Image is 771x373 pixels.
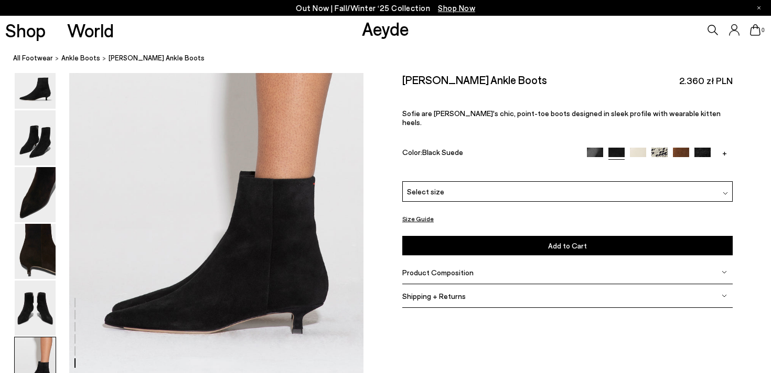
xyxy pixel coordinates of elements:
[15,281,56,336] img: Sofie Suede Ankle Boots - Image 5
[61,54,100,62] span: ankle boots
[722,293,727,298] img: svg%3E
[15,224,56,279] img: Sofie Suede Ankle Boots - Image 4
[548,241,587,250] span: Add to Cart
[422,148,463,157] span: Black Suede
[362,17,409,39] a: Aeyde
[402,212,434,225] button: Size Guide
[13,44,771,73] nav: breadcrumb
[722,270,727,275] img: svg%3E
[15,54,56,109] img: Sofie Suede Ankle Boots - Image 1
[750,24,761,36] a: 0
[402,73,547,86] h2: [PERSON_NAME] Ankle Boots
[716,148,733,157] a: +
[761,27,766,33] span: 0
[67,21,114,39] a: World
[438,3,475,13] span: Navigate to /collections/new-in
[407,186,444,197] span: Select size
[109,53,205,64] span: [PERSON_NAME] Ankle Boots
[402,148,576,160] div: Color:
[402,109,721,127] span: Sofie are [PERSON_NAME]'s chic, point-toe boots designed in sleek profile with wearable kitten he...
[61,53,100,64] a: ankle boots
[723,191,728,196] img: svg%3E
[15,167,56,222] img: Sofie Suede Ankle Boots - Image 3
[15,110,56,165] img: Sofie Suede Ankle Boots - Image 2
[402,292,466,301] span: Shipping + Returns
[296,2,475,15] p: Out Now | Fall/Winter ‘25 Collection
[402,268,474,277] span: Product Composition
[5,21,46,39] a: Shop
[679,74,733,87] span: 2.360 zł PLN
[13,53,53,64] a: All Footwear
[402,236,733,255] button: Add to Cart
